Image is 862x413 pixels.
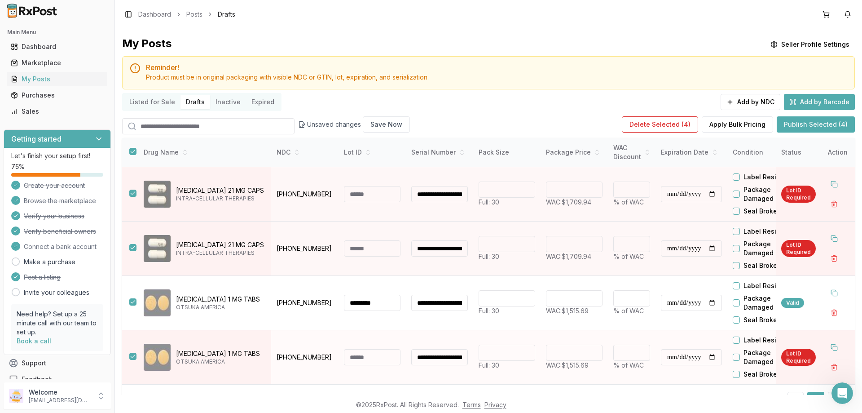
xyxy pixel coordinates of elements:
[4,355,111,371] button: Support
[743,294,795,312] label: Package Damaged
[7,71,107,87] a: My Posts
[176,358,264,365] p: OTSUKA AMERICA
[24,212,84,221] span: Verify your business
[479,307,499,315] span: Full: 30
[29,388,91,397] p: Welcome
[826,285,842,301] button: Duplicate
[7,103,107,120] a: Sales
[743,185,795,203] label: Package Damaged
[246,95,280,109] button: Expired
[176,295,264,304] p: [MEDICAL_DATA] 1 MG TABS
[826,305,842,321] button: Delete
[4,88,111,102] button: Purchases
[613,361,644,369] span: % of WAC
[784,94,855,110] button: Add by Barcode
[743,240,795,258] label: Package Damaged
[781,349,816,366] div: Lot ID Required
[661,148,722,157] div: Expiration Date
[24,242,97,251] span: Connect a bank account
[826,359,842,375] button: Delete
[11,91,104,100] div: Purchases
[277,353,333,362] p: [PHONE_NUMBER]
[144,344,171,371] img: Rexulti 1 MG TABS
[743,336,788,345] label: Label Residue
[4,56,111,70] button: Marketplace
[727,138,795,167] th: Condition
[11,162,25,171] span: 75 %
[743,315,781,324] label: Seal Broken
[765,36,855,53] button: Seller Profile Settings
[4,104,111,119] button: Sales
[546,307,589,315] span: WAC: $1,515.69
[479,253,499,260] span: Full: 30
[807,392,824,408] button: 1
[146,64,847,71] h5: Reminder!
[186,10,202,19] a: Posts
[17,310,98,337] p: Need help? Set up a 25 minute call with our team to set up.
[29,397,91,404] p: [EMAIL_ADDRESS][DOMAIN_NAME]
[210,95,246,109] button: Inactive
[546,148,603,157] div: Package Price
[176,304,264,311] p: OTSUKA AMERICA
[277,190,333,199] p: [PHONE_NUMBER]
[176,195,264,202] p: INTRA-CELLULAR THERAPIES
[821,138,855,167] th: Action
[781,298,804,308] div: Valid
[826,176,842,192] button: Duplicate
[473,138,541,167] th: Pack Size
[743,370,781,379] label: Seal Broken
[7,39,107,55] a: Dashboard
[277,148,333,157] div: NDC
[743,227,788,236] label: Label Residue
[7,55,107,71] a: Marketplace
[826,250,842,266] button: Delete
[11,75,104,84] div: My Posts
[743,261,781,270] label: Seal Broken
[613,253,644,260] span: % of WAC
[277,298,333,307] p: [PHONE_NUMBER]
[484,401,506,409] a: Privacy
[613,307,644,315] span: % of WAC
[144,181,171,208] img: Caplyta 21 MG CAPS
[743,281,788,290] label: Label Residue
[11,133,62,144] h3: Getting started
[831,382,853,404] iframe: Intercom live chat
[776,138,821,167] th: Status
[24,196,96,205] span: Browse the marketplace
[826,196,842,212] button: Delete
[743,207,781,216] label: Seal Broken
[146,73,847,82] div: Product must be in original packaging with visible NDC or GTIN, lot, expiration, and serialization.
[122,36,172,53] div: My Posts
[176,349,264,358] p: [MEDICAL_DATA] 1 MG TABS
[24,258,75,266] a: Make a purchase
[702,116,773,133] button: Apply Bulk Pricing
[24,181,85,190] span: Create your account
[781,240,816,257] div: Lot ID Required
[546,253,591,260] span: WAC: $1,709.94
[17,337,51,345] a: Book a call
[11,58,104,67] div: Marketplace
[24,288,89,297] a: Invite your colleagues
[826,231,842,247] button: Duplicate
[176,249,264,257] p: INTRA-CELLULAR THERAPIES
[479,198,499,206] span: Full: 30
[176,186,264,195] p: [MEDICAL_DATA] 21 MG CAPS
[462,401,481,409] a: Terms
[124,95,180,109] button: Listed for Sale
[743,173,788,182] label: Label Residue
[7,87,107,103] a: Purchases
[546,198,591,206] span: WAC: $1,709.94
[479,361,499,369] span: Full: 30
[721,94,780,110] button: Add by NDC
[4,72,111,86] button: My Posts
[781,186,816,203] div: Lot ID Required
[144,235,171,262] img: Caplyta 21 MG CAPS
[11,151,103,160] p: Let's finish your setup first!
[144,289,171,316] img: Rexulti 1 MG TABS
[411,148,468,157] div: Serial Number
[363,116,410,133] button: Save Now
[277,244,333,253] p: [PHONE_NUMBER]
[4,371,111,387] button: Feedback
[613,198,644,206] span: % of WAC
[24,227,96,236] span: Verify beneficial owners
